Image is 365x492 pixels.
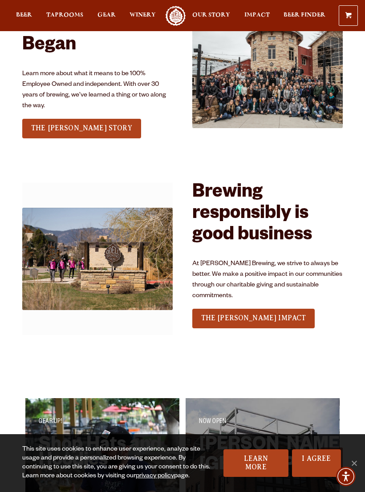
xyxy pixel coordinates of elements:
[22,445,215,481] div: This site uses cookies to enhance user experience, analyze site usage and provide a personalized ...
[46,12,83,19] span: Taprooms
[284,6,325,26] a: Beer Finder
[130,12,156,19] span: Winery
[22,14,173,57] h2: See How It All Began
[244,12,270,19] span: Impact
[165,6,187,26] a: Odell Home
[16,6,32,26] a: Beer
[22,117,141,140] div: See Our Full LineUp
[201,314,306,322] span: THE [PERSON_NAME] IMPACT
[39,417,166,427] p: GEAR UP!
[31,124,132,132] span: THE [PERSON_NAME] STORY
[130,6,156,26] a: Winery
[223,449,288,477] a: Learn More
[192,183,343,247] h2: Brewing responsibly is good business
[192,28,343,128] img: 2020FamPhoto
[22,69,173,112] p: Learn more about what it means to be 100% Employee Owned and independent. With over 30 years of b...
[199,419,226,426] span: NOW OPEN
[136,473,174,480] a: privacy policy
[97,12,116,19] span: Gear
[336,467,356,486] div: Accessibility Menu
[192,259,343,302] p: At [PERSON_NAME] Brewing, we strive to always be better. We make a positive impact in our communi...
[284,12,325,19] span: Beer Finder
[192,307,315,330] div: See Our Full LineUp
[46,6,83,26] a: Taprooms
[192,12,230,19] span: Our Story
[97,6,116,26] a: Gear
[22,119,141,138] a: THE [PERSON_NAME] STORY
[22,208,173,310] img: impact_2
[292,449,341,477] a: I Agree
[244,6,270,26] a: Impact
[16,12,32,19] span: Beer
[349,459,358,468] span: No
[192,6,230,26] a: Our Story
[192,309,315,328] a: THE [PERSON_NAME] IMPACT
